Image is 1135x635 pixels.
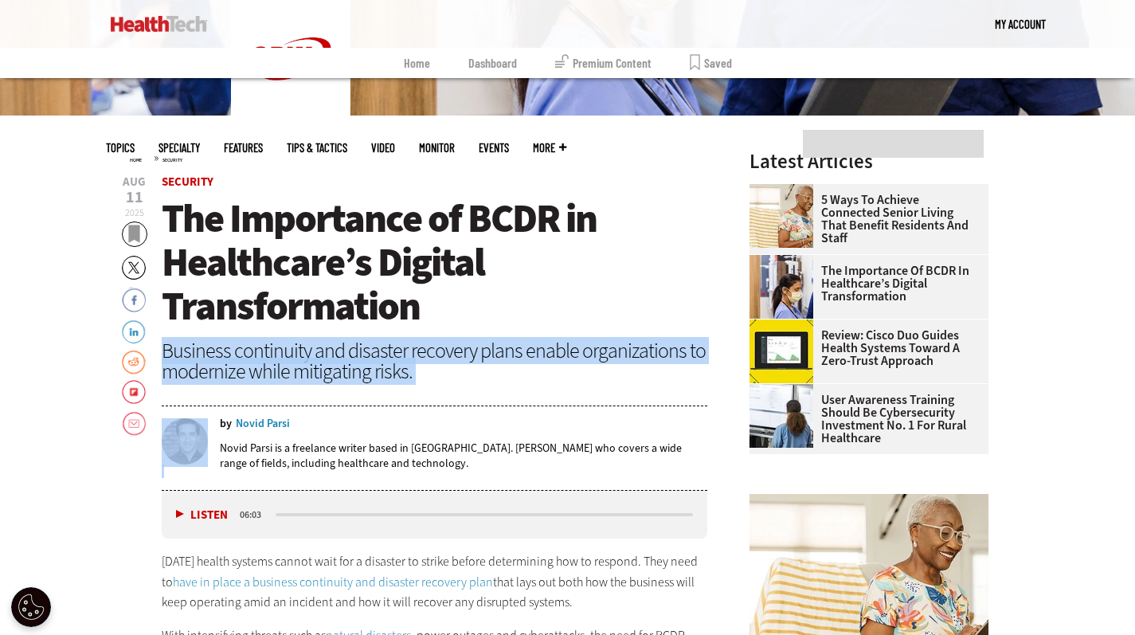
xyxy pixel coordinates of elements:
a: Security [162,174,213,190]
img: Home [111,16,207,32]
div: Cookie Settings [11,587,51,627]
a: Dashboard [468,48,517,78]
img: Cisco Duo [749,319,813,383]
button: Listen [176,509,228,521]
a: Tips & Tactics [287,142,347,154]
span: The Importance of BCDR in Healthcare’s Digital Transformation [162,192,597,332]
span: Specialty [159,142,200,154]
img: Novid Parsi [162,418,208,464]
h3: Latest Articles [749,151,988,171]
a: Home [404,48,430,78]
span: Aug [122,176,147,188]
a: Review: Cisco Duo Guides Health Systems Toward a Zero-Trust Approach [749,329,979,367]
div: media player [162,491,708,539]
span: 11 [122,190,147,206]
a: Doctors reviewing tablet [749,255,821,268]
a: User Awareness Training Should Be Cybersecurity Investment No. 1 for Rural Healthcare [749,394,979,445]
a: Cisco Duo [749,319,821,332]
img: Doctors reviewing tablet [749,255,813,319]
a: Video [371,142,395,154]
span: Topics [106,142,135,154]
img: Networking Solutions for Senior Living [749,184,813,248]
a: 5 Ways to Achieve Connected Senior Living That Benefit Residents and Staff [749,194,979,245]
span: [DATE] health systems cannot wait for a disaster to strike before determining how to respond. The... [162,553,698,590]
a: Saved [690,48,732,78]
p: Novid Parsi is a freelance writer based in [GEOGRAPHIC_DATA]. [PERSON_NAME] who covers a wide ran... [220,441,708,471]
div: Business continuity and disaster recovery plans enable organizations to modernize while mitigatin... [162,340,708,382]
a: Premium Content [555,48,652,78]
img: Doctors reviewing information boards [749,384,813,448]
span: by [220,418,232,429]
span: 2025 [125,206,144,219]
a: Novid Parsi [236,418,290,429]
a: Features [224,142,263,154]
a: have in place a business continuity and disaster recovery plan [173,574,493,590]
button: Open Preferences [11,587,51,627]
a: The Importance of BCDR in Healthcare’s Digital Transformation [749,265,979,303]
a: CDW [231,105,350,122]
a: MonITor [419,142,455,154]
a: Events [479,142,509,154]
span: More [533,142,566,154]
a: Networking Solutions for Senior Living [749,184,821,197]
a: Doctors reviewing information boards [749,384,821,397]
div: duration [237,508,273,522]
